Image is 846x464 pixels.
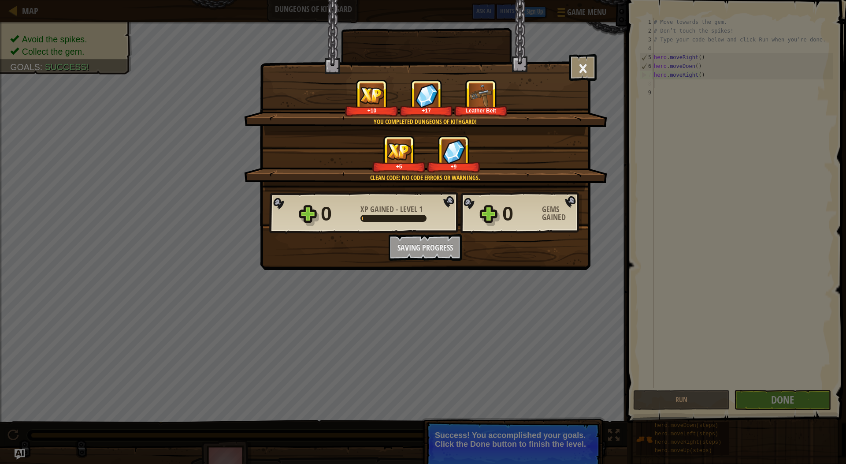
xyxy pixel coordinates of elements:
span: Level [398,204,419,215]
div: Gems Gained [542,206,582,221]
div: +9 [429,163,479,170]
span: 1 [419,204,423,215]
img: Gems Gained [415,83,438,108]
div: +17 [401,107,451,114]
div: 0 [321,200,355,228]
img: XP Gained [360,87,384,104]
div: - [360,206,423,213]
div: Clean code: no code errors or warnings. [286,173,564,182]
div: +5 [374,163,424,170]
img: XP Gained [387,143,412,160]
div: +10 [347,107,397,114]
span: XP Gained [360,204,396,215]
button: × [569,54,597,81]
div: You completed Dungeons of Kithgard! [286,117,564,126]
div: 0 [502,200,537,228]
div: Leather Belt [456,107,506,114]
img: New Item [469,83,493,108]
img: Gems Gained [442,139,465,164]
